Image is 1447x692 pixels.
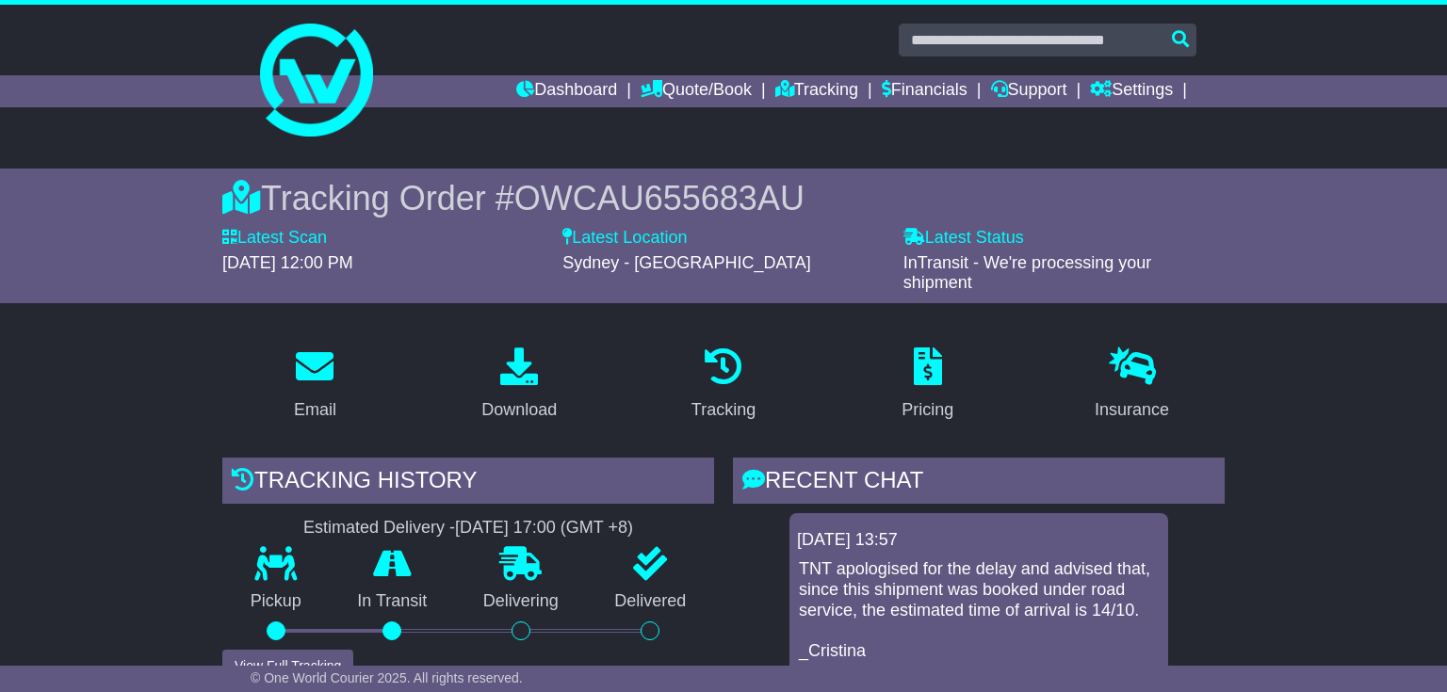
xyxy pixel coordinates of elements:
[469,341,569,429] a: Download
[797,530,1161,551] div: [DATE] 13:57
[330,591,456,612] p: In Transit
[222,591,330,612] p: Pickup
[641,75,752,107] a: Quote/Book
[1095,397,1169,423] div: Insurance
[991,75,1067,107] a: Support
[222,458,714,508] div: Tracking history
[775,75,858,107] a: Tracking
[902,397,953,423] div: Pricing
[733,458,1225,508] div: RECENT CHAT
[882,75,967,107] a: Financials
[455,591,587,612] p: Delivering
[889,341,966,429] a: Pricing
[294,397,336,423] div: Email
[562,228,687,249] label: Latest Location
[691,397,756,423] div: Tracking
[562,253,810,272] span: Sydney - [GEOGRAPHIC_DATA]
[282,341,349,429] a: Email
[222,650,353,683] button: View Full Tracking
[903,253,1152,293] span: InTransit - We're processing your shipment
[516,75,617,107] a: Dashboard
[799,559,1159,661] p: TNT apologised for the delay and advised that, since this shipment was booked under road service,...
[514,179,805,217] span: OWCAU655683AU
[251,670,523,685] span: © One World Courier 2025. All rights reserved.
[222,178,1225,218] div: Tracking Order #
[1090,75,1173,107] a: Settings
[455,518,633,539] div: [DATE] 17:00 (GMT +8)
[222,253,353,272] span: [DATE] 12:00 PM
[903,228,1024,249] label: Latest Status
[679,341,768,429] a: Tracking
[587,591,715,612] p: Delivered
[222,518,714,539] div: Estimated Delivery -
[481,397,557,423] div: Download
[1082,341,1181,429] a: Insurance
[222,228,327,249] label: Latest Scan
